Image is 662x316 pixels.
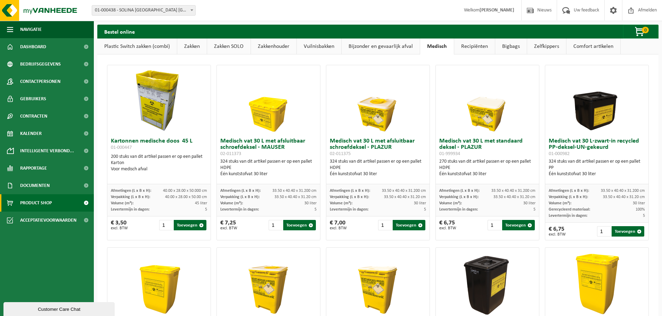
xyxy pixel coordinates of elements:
span: 40.00 x 28.00 x 50.00 cm [165,195,207,199]
h3: Kartonnen medische doos 45 L [111,138,207,152]
span: 33.50 x 40.40 x 31.200 cm [491,189,536,193]
span: Rapportage [20,160,47,177]
div: Één kunststofvat 30 liter [220,171,317,177]
span: Volume (m³): [549,201,571,205]
button: Toevoegen [283,220,316,230]
span: Levertermijn in dagen: [111,207,149,212]
div: 324 stuks van dit artikel passen er op een pallet [220,159,317,177]
h3: Medisch vat 30 L met afsluitbaar schroefdeksel - MAUSER [220,138,317,157]
input: 1 [488,220,502,230]
span: 33.50 x 40.40 x 31.200 cm [601,189,645,193]
span: 33.50 x 40.40 x 31.20 cm [275,195,317,199]
span: excl. BTW [111,226,128,230]
span: Verpakking (L x B x H): [220,195,260,199]
input: 1 [597,226,611,237]
span: 5 [533,207,536,212]
span: 01-000438 - SOLINA BELGIUM NV/AG - EKE [92,5,196,16]
span: Afmetingen (L x B x H): [220,189,261,193]
span: Navigatie [20,21,42,38]
span: Levertermijn in dagen: [220,207,259,212]
span: 30 liter [304,201,317,205]
span: Documenten [20,177,50,194]
div: 270 stuks van dit artikel passen er op een pallet [439,159,536,177]
span: Afmetingen (L x B x H): [330,189,370,193]
span: 01-999934 [439,151,460,156]
div: € 7,00 [330,220,347,230]
span: Dashboard [20,38,46,55]
span: Afmetingen (L x B x H): [439,189,480,193]
img: 02-011375 [343,65,413,135]
span: 0 [642,27,649,33]
div: Één kunststofvat 30 liter [330,171,426,177]
span: Kalender [20,125,42,142]
div: € 7,25 [220,220,237,230]
span: Contracten [20,108,47,125]
img: 01-999934 [453,65,522,135]
span: Afmetingen (L x B x H): [549,189,589,193]
span: Levertermijn in dagen: [439,207,478,212]
div: Voor medisch afval [111,166,207,172]
button: Toevoegen [502,220,535,230]
span: Verpakking (L x B x H): [549,195,588,199]
span: 02-011373 [220,151,241,156]
span: Afmetingen (L x B x H): [111,189,151,193]
span: Intelligente verbond... [20,142,74,160]
span: Volume (m³): [330,201,352,205]
div: HDPE [439,165,536,171]
div: € 3,50 [111,220,128,230]
span: 01-000438 - SOLINA BELGIUM NV/AG - EKE [92,6,195,15]
span: 30 liter [414,201,426,205]
span: 33.50 x 40.40 x 31.20 cm [493,195,536,199]
a: Medisch [420,39,454,54]
span: excl. BTW [330,226,347,230]
a: Recipiënten [454,39,495,54]
img: 01-000982 [562,65,632,135]
a: Comfort artikelen [566,39,620,54]
input: 1 [159,220,173,230]
span: Volume (m³): [220,201,243,205]
span: 33.50 x 40.40 x 31.20 cm [384,195,426,199]
div: Één kunststofvat 30 liter [549,171,645,177]
a: Zakken SOLO [207,39,251,54]
span: Verpakking (L x B x H): [330,195,369,199]
a: Plastic Switch zakken (combi) [97,39,177,54]
span: Levertermijn in dagen: [549,214,587,218]
strong: [PERSON_NAME] [480,8,514,13]
div: Karton [111,160,207,166]
div: 200 stuks van dit artikel passen er op een pallet [111,154,207,172]
div: € 6,75 [549,226,566,237]
span: 01-000447 [111,145,132,150]
span: Verpakking (L x B x H): [111,195,150,199]
button: Toevoegen [174,220,206,230]
h3: Medisch vat 30 L met afsluitbaar schroefdeksel - PLAZUR [330,138,426,157]
a: Zelfkippers [527,39,566,54]
button: 0 [623,25,658,39]
span: 5 [643,214,645,218]
div: HDPE [220,165,317,171]
span: excl. BTW [549,232,566,237]
div: HDPE [330,165,426,171]
span: 33.50 x 40.40 x 31.20 cm [603,195,645,199]
span: 5 [314,207,317,212]
a: Vuilnisbakken [297,39,341,54]
div: 324 stuks van dit artikel passen er op een pallet [330,159,426,177]
button: Toevoegen [612,226,644,237]
button: Toevoegen [393,220,425,230]
a: Zakkenhouder [251,39,296,54]
img: 01-000447 [124,65,194,135]
h3: Medisch vat 30 L met standaard deksel - PLAZUR [439,138,536,157]
span: 33.50 x 40.40 x 31.200 cm [382,189,426,193]
span: Bedrijfsgegevens [20,55,61,73]
a: Bijzonder en gevaarlijk afval [342,39,420,54]
span: Volume (m³): [439,201,462,205]
span: Verpakking (L x B x H): [439,195,479,199]
div: Één kunststofvat 30 liter [439,171,536,177]
span: 40.00 x 28.00 x 50.000 cm [163,189,207,193]
span: 30 liter [523,201,536,205]
div: PP [549,165,645,171]
span: excl. BTW [439,226,456,230]
span: Acceptatievoorwaarden [20,212,76,229]
span: 01-000982 [549,151,570,156]
div: 324 stuks van dit artikel passen er op een pallet [549,159,645,177]
span: 5 [424,207,426,212]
